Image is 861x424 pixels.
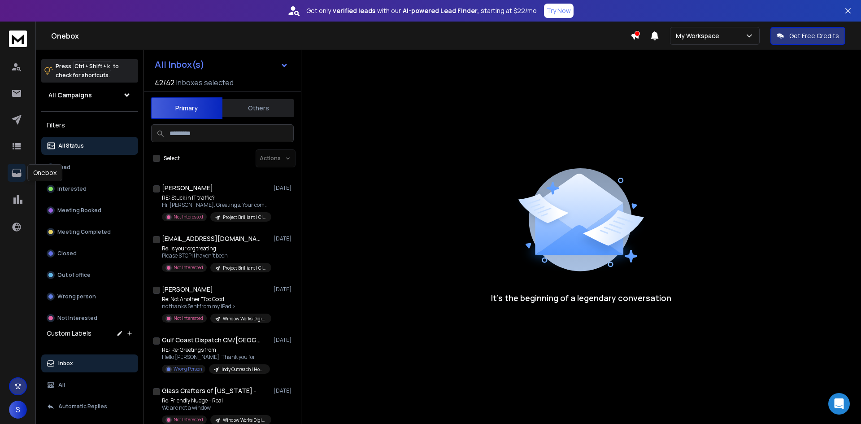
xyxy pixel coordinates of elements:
button: All Inbox(s) [148,56,296,74]
h1: All Campaigns [48,91,92,100]
h1: [PERSON_NAME] [162,285,213,294]
button: Inbox [41,354,138,372]
img: logo [9,31,27,47]
p: Window Works Digital | Window Company Outreach [223,315,266,322]
p: Re: Friendly Nudge – Real [162,397,270,404]
h1: Onebox [51,31,631,41]
p: Press to check for shortcuts. [56,62,119,80]
p: Project Brilliant | CIO Outreach [223,265,266,271]
p: Automatic Replies [58,403,107,410]
p: Interested [57,185,87,192]
button: All [41,376,138,394]
p: Not Interested [174,214,203,220]
p: My Workspace [676,31,723,40]
h3: Inboxes selected [176,77,234,88]
h1: [EMAIL_ADDRESS][DOMAIN_NAME] [162,234,261,243]
button: Try Now [544,4,574,18]
h3: Filters [41,119,138,131]
p: Meeting Completed [57,228,111,236]
p: Please STOP! I haven't been [162,252,270,259]
p: Meeting Booked [57,207,101,214]
p: [DATE] [274,184,294,192]
button: Get Free Credits [770,27,845,45]
p: RE: Re: Greetings from [162,346,270,354]
h3: Custom Labels [47,329,91,338]
button: All Campaigns [41,86,138,104]
p: Re: Not Another "Too Good [162,296,270,303]
button: S [9,401,27,419]
button: Not Interested [41,309,138,327]
button: Automatic Replies [41,398,138,415]
p: Not Interested [57,315,97,322]
p: We are not a window [162,404,270,411]
p: Not Interested [174,264,203,271]
strong: verified leads [333,6,375,15]
p: All [58,381,65,389]
button: Out of office [41,266,138,284]
p: Out of office [57,271,91,279]
h1: [PERSON_NAME] [162,184,213,192]
p: Hi, [PERSON_NAME]. Greetings. Your company [162,201,270,209]
p: Inbox [58,360,73,367]
div: Open Intercom Messenger [828,393,850,415]
p: Hello [PERSON_NAME], Thank you for [162,354,270,361]
p: Window Works Digital | Window Company Outreach [223,417,266,424]
h1: All Inbox(s) [155,60,204,69]
p: Wrong Person [174,366,202,372]
p: [DATE] [274,235,294,242]
p: Closed [57,250,77,257]
p: [DATE] [274,387,294,394]
div: Onebox [27,164,62,181]
button: Primary [151,97,222,119]
button: Lead [41,158,138,176]
button: Interested [41,180,138,198]
p: Try Now [547,6,571,15]
p: Not Interested [174,416,203,423]
p: Indy Outreach | Home Services [222,366,265,373]
p: Re: Is your org treating [162,245,270,252]
p: It’s the beginning of a legendary conversation [491,292,671,304]
strong: AI-powered Lead Finder, [403,6,479,15]
p: Get Free Credits [789,31,839,40]
p: [DATE] [274,286,294,293]
span: 42 / 42 [155,77,174,88]
p: Not Interested [174,315,203,322]
p: Project Brilliant | CIO Outreach [223,214,266,221]
p: no thanks Sent from my iPad > [162,303,270,310]
h1: Gulf Coast Dispatch CM/[GEOGRAPHIC_DATA] [162,336,261,345]
button: All Status [41,137,138,155]
p: All Status [58,142,84,149]
button: Others [222,98,294,118]
p: RE: Stuck in IT traffic? [162,194,270,201]
label: Select [164,155,180,162]
p: Get only with our starting at $22/mo [306,6,537,15]
p: [DATE] [274,337,294,344]
h1: Glass Crafters of [US_STATE] - [162,386,257,395]
span: Ctrl + Shift + k [73,61,111,71]
button: Meeting Completed [41,223,138,241]
button: Wrong person [41,288,138,306]
p: Lead [57,164,70,171]
button: Closed [41,245,138,262]
p: Wrong person [57,293,96,300]
button: Meeting Booked [41,201,138,219]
